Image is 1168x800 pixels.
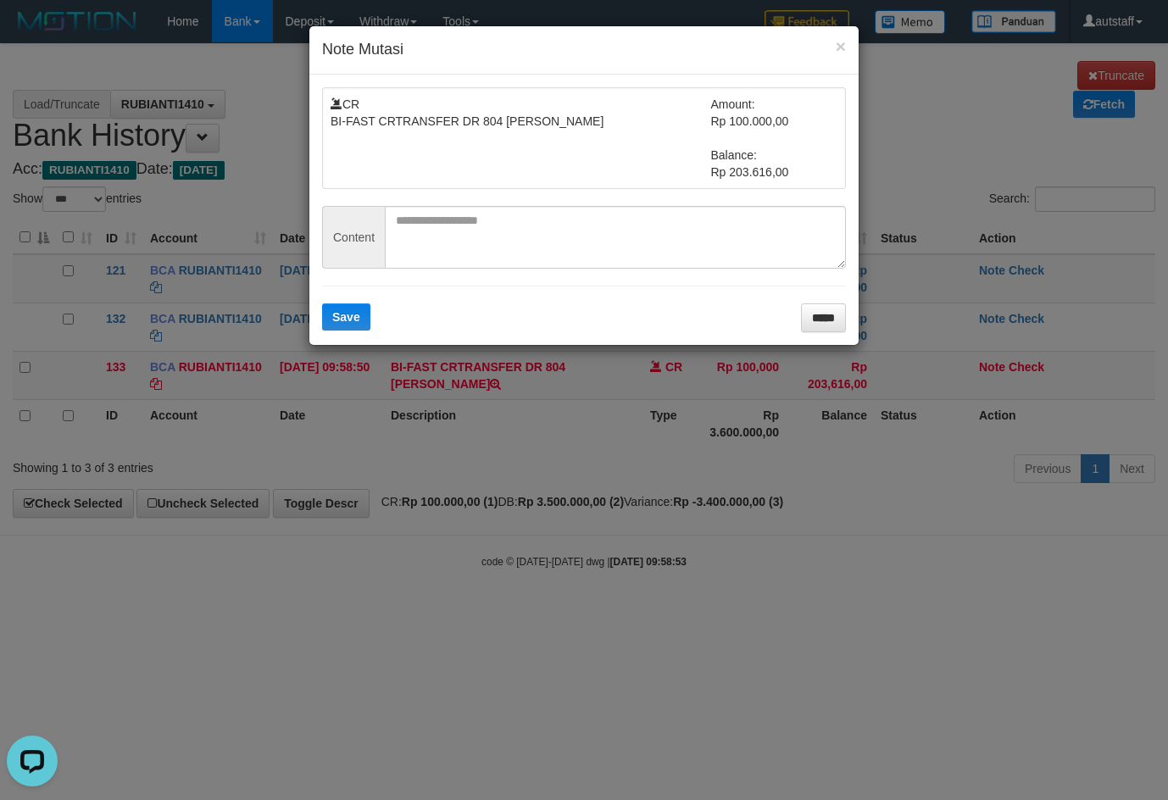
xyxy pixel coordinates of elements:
span: Content [322,206,385,269]
button: Open LiveChat chat widget [7,7,58,58]
span: Save [332,310,360,324]
button: Save [322,303,370,331]
td: CR BI-FAST CRTRANSFER DR 804 [PERSON_NAME] [331,96,711,181]
td: Amount: Rp 100.000,00 Balance: Rp 203.616,00 [711,96,838,181]
h4: Note Mutasi [322,39,846,61]
button: × [836,37,846,55]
